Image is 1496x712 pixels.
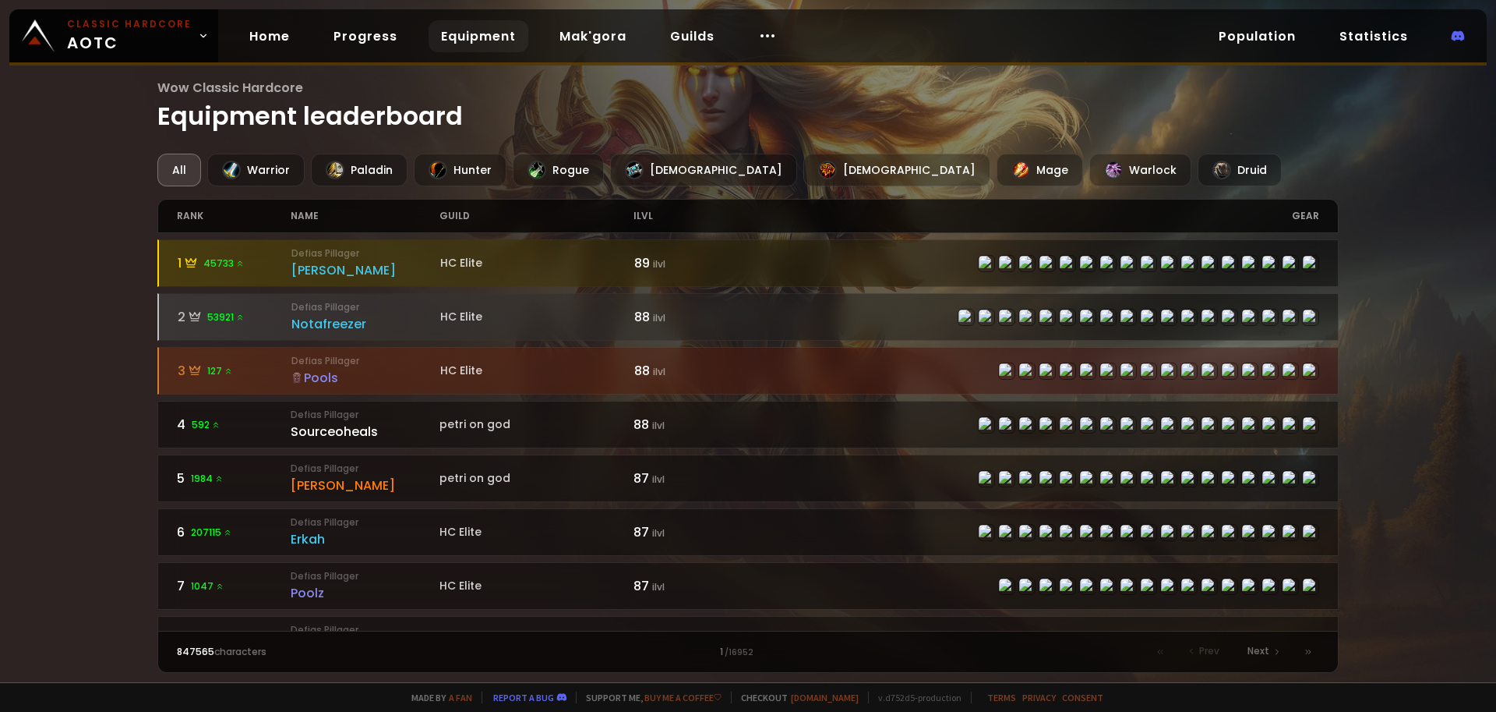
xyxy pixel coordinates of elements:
span: 127 [207,364,233,378]
small: Defias Pillager [291,623,439,637]
a: [DOMAIN_NAME] [791,692,859,703]
small: Defias Pillager [291,354,440,368]
a: Consent [1062,692,1103,703]
small: ilvl [652,580,665,593]
div: Mage [997,154,1083,186]
a: 6207115 Defias PillagerErkahHC Elite87 ilvlitem-22498item-23057item-22983item-17723item-22496item... [157,508,1339,556]
div: name [291,200,439,232]
div: HC Elite [440,363,634,379]
div: 1 [462,645,1033,659]
div: Rogue [513,154,604,186]
div: 87 [633,576,748,596]
a: 3127 Defias PillagerPoolsHC Elite88 ilvlitem-22506item-22943item-22507item-22504item-22510item-22... [157,347,1339,395]
span: Wow Classic Hardcore [157,78,1339,97]
a: Mak'gora [547,20,639,52]
a: Population [1206,20,1308,52]
span: 207115 [191,526,232,540]
small: Defias Pillager [291,462,439,476]
small: ilvl [652,526,665,540]
div: 87 [633,522,748,542]
span: 45733 [203,257,245,271]
span: Prev [1199,644,1219,658]
div: characters [177,645,463,659]
div: 3 [178,361,292,381]
small: ilvl [652,473,665,486]
a: a fan [449,692,472,703]
small: Defias Pillager [291,300,440,314]
span: 592 [192,418,221,432]
div: [DEMOGRAPHIC_DATA] [803,154,990,186]
div: 4 [177,415,291,434]
div: All [157,154,201,186]
div: petri on god [439,470,633,487]
small: Defias Pillager [291,515,439,530]
div: Pools [291,368,440,388]
span: 1047 [191,579,224,593]
div: ilvl [633,200,748,232]
span: 847565 [177,645,214,658]
div: petri on god [439,416,633,433]
div: Sourceoheals [291,422,439,441]
small: Classic Hardcore [67,17,192,31]
a: Privacy [1022,692,1056,703]
span: Next [1247,644,1269,658]
div: HC Elite [439,578,633,594]
div: Warlock [1089,154,1191,186]
div: Poolz [291,583,439,603]
small: Defias Pillager [291,569,439,583]
div: rank [177,200,291,232]
h1: Equipment leaderboard [157,78,1339,135]
div: 89 [634,253,749,273]
a: 85760 Defias PillagerHopemageHC Elite87 ilvlitem-22498item-21608item-22499item-6795item-22496item... [157,616,1339,664]
div: Druid [1198,154,1282,186]
small: ilvl [653,257,665,271]
div: [DEMOGRAPHIC_DATA] [610,154,797,186]
small: Defias Pillager [291,246,440,260]
a: Equipment [429,20,528,52]
div: gear [748,200,1319,232]
a: 51984 Defias Pillager[PERSON_NAME]petri on god87 ilvlitem-22490item-21712item-22491item-22488item... [157,455,1339,502]
div: 87 [633,469,748,488]
div: guild [439,200,633,232]
a: Guilds [658,20,727,52]
a: Buy me a coffee [644,692,722,703]
a: 71047 Defias PillagerPoolzHC Elite87 ilvlitem-22506item-22943item-22507item-22504item-22510item-2... [157,562,1339,610]
a: Report a bug [493,692,554,703]
a: Terms [987,692,1016,703]
div: HC Elite [440,309,634,325]
small: / 16952 [725,646,753,659]
div: [PERSON_NAME] [291,260,440,280]
div: 7 [177,576,291,596]
a: Home [237,20,302,52]
a: Progress [321,20,410,52]
a: Statistics [1327,20,1420,52]
div: [PERSON_NAME] [291,476,439,495]
div: Erkah [291,530,439,549]
a: Classic HardcoreAOTC [9,9,218,62]
div: 6 [177,522,291,542]
div: HC Elite [439,524,633,540]
div: 2 [178,307,292,327]
div: Paladin [311,154,408,186]
span: v. d752d5 - production [868,692,961,703]
span: 53921 [207,310,245,324]
a: 145733 Defias Pillager[PERSON_NAME]HC Elite89 ilvlitem-22498item-23057item-22499item-4335item-224... [157,239,1339,287]
div: 88 [634,307,749,327]
div: 5 [177,469,291,488]
a: 4592 Defias PillagerSourceohealspetri on god88 ilvlitem-22514item-21712item-22515item-4336item-22... [157,401,1339,448]
div: 88 [634,361,749,381]
span: Support me, [576,692,722,703]
div: Warrior [207,154,305,186]
div: 1 [178,253,292,273]
small: ilvl [653,365,665,378]
small: Defias Pillager [291,408,439,422]
span: 1984 [191,472,224,486]
div: Hunter [414,154,506,186]
span: Checkout [731,692,859,703]
div: HC Elite [440,255,634,271]
small: ilvl [652,419,665,432]
a: 253921 Defias PillagerNotafreezerHC Elite88 ilvlitem-22498item-23057item-22983item-2575item-22496... [157,293,1339,341]
small: ilvl [653,311,665,324]
span: Made by [402,692,472,703]
div: 88 [633,415,748,434]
